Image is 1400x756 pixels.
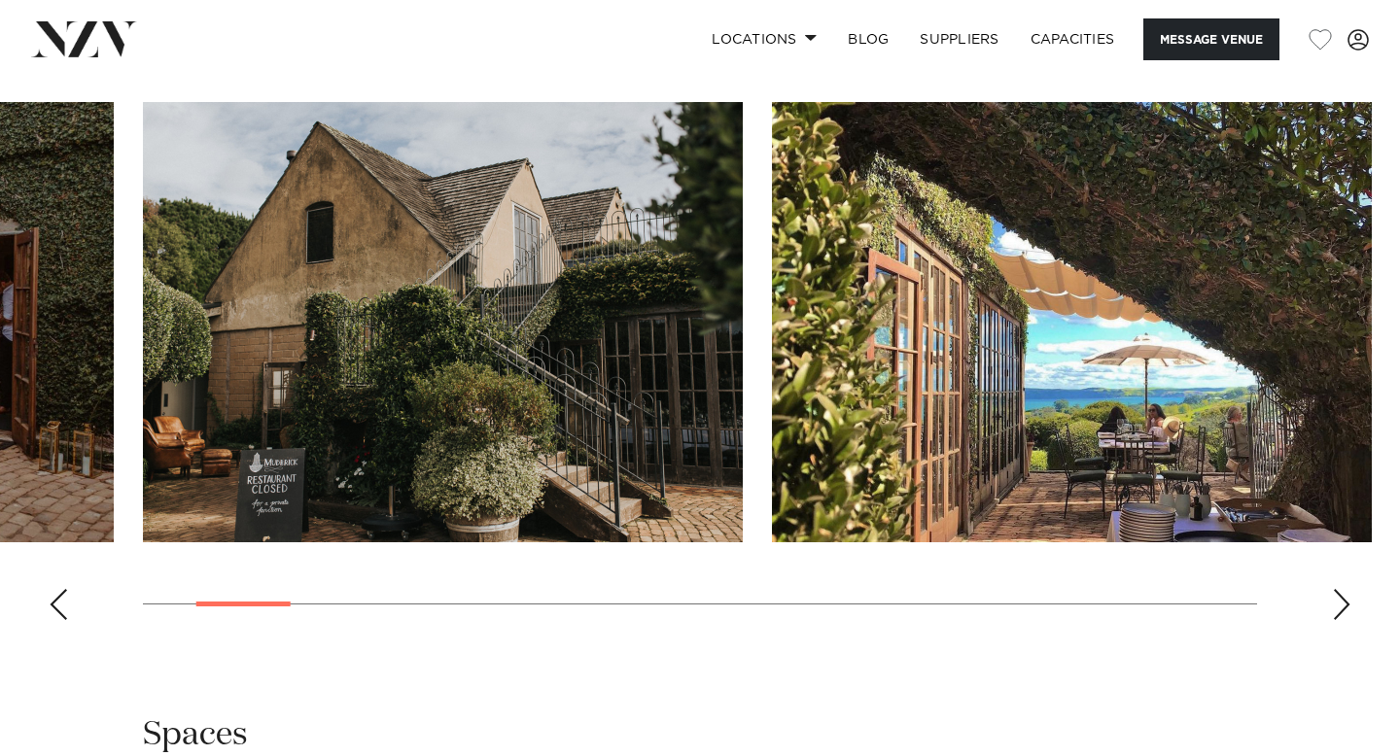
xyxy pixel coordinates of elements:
[832,18,904,60] a: BLOG
[696,18,832,60] a: Locations
[1015,18,1131,60] a: Capacities
[31,21,137,56] img: nzv-logo.png
[143,102,743,542] swiper-slide: 2 / 21
[904,18,1014,60] a: SUPPLIERS
[1143,18,1279,60] button: Message Venue
[772,102,1372,542] swiper-slide: 3 / 21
